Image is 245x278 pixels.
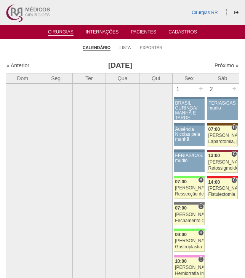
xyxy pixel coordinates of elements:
div: Key: Aviso [207,97,238,99]
div: Key: Aviso [174,149,205,152]
span: 13:00 [208,153,220,158]
span: 07:00 [208,127,220,132]
div: Gastroplastia VL [175,245,203,249]
a: Cadastros [168,29,197,37]
a: Lista [120,45,131,50]
div: Retossigmoidectomia Robótica [208,166,237,171]
div: FÉRIAS/CASAMENTO murilo [175,153,203,163]
a: C 14:00 [PERSON_NAME] Fistulectomia [207,178,238,199]
div: [PERSON_NAME] [175,186,203,191]
a: Calendário [83,45,110,51]
div: Key: Aviso [174,123,205,125]
a: H 09:00 [PERSON_NAME] Gastroplastia VL [174,231,205,252]
div: Key: Brasil [174,229,205,231]
span: Hospital [198,177,204,183]
i: Sair [234,10,239,15]
a: Ausência Nicolas pela manhã [174,125,205,146]
th: Qui [139,73,172,83]
a: « Anterior [6,62,29,68]
a: Próximo » [215,62,239,68]
a: Internações [86,29,119,37]
th: Ter [72,73,106,83]
div: Key: Santa Joana [207,123,238,125]
span: 07:00 [175,205,187,211]
div: [PERSON_NAME] [175,265,203,270]
a: Exportar [140,45,163,50]
a: Pacientes [131,29,156,37]
th: Seg [39,73,72,83]
a: Cirurgias RR [192,10,218,15]
a: H 07:00 [PERSON_NAME] Laparotomia, [GEOGRAPHIC_DATA], Drenagem, Bridas [207,125,238,146]
div: + [198,84,204,94]
div: [PERSON_NAME] [208,133,237,138]
a: FÉRIAS/CASAMENTO murilo [207,99,238,120]
div: BRASIL CURINGA/ MANHÃ E TARDE [175,101,203,121]
div: Key: Santa Catarina [174,202,205,205]
span: Hospital [198,230,204,236]
span: 10:00 [175,259,187,264]
span: Consultório [198,256,204,262]
div: Key: Aviso [174,97,205,99]
th: Sáb [206,73,239,83]
div: Herniorrafia Inguinal Bilateral [175,271,203,276]
div: Key: Albert Einstein [174,255,205,257]
a: C 07:00 [PERSON_NAME] Fechamento de Colostomia ou Enterostomia [174,205,205,226]
div: Laparotomia, [GEOGRAPHIC_DATA], Drenagem, Bridas [208,139,237,144]
a: H 07:00 [PERSON_NAME] Ressecção de tumor parede abdominal pélvica [174,178,205,199]
div: Ressecção de tumor parede abdominal pélvica [175,192,203,197]
div: Key: Assunção [207,176,238,178]
div: [PERSON_NAME] [175,238,203,243]
div: [PERSON_NAME] [175,212,203,217]
a: FÉRIAS/CASAMENTO murilo [174,152,205,172]
div: Fechamento de Colostomia ou Enterostomia [175,218,203,223]
div: [PERSON_NAME] [208,160,237,165]
div: Key: Brasil [174,176,205,178]
div: [PERSON_NAME] [208,186,237,191]
th: Sex [173,73,206,83]
div: Key: Sírio Libanês [207,150,238,152]
a: BRASIL CURINGA/ MANHÃ E TARDE [174,99,205,120]
span: 09:00 [175,232,187,237]
a: C 13:00 [PERSON_NAME] Retossigmoidectomia Robótica [207,152,238,173]
div: FÉRIAS/CASAMENTO murilo [208,101,236,111]
th: Qua [106,73,139,83]
div: 1 [173,84,183,95]
h3: [DATE] [62,60,178,71]
span: Consultório [198,203,204,210]
div: Ausência Nicolas pela manhã [175,127,203,142]
span: 14:00 [208,180,220,185]
a: Cirurgias [48,29,74,36]
div: + [231,84,237,94]
div: Fistulectomia [208,192,237,197]
div: 2 [206,84,216,95]
span: Hospital [231,124,237,130]
span: Consultório [231,177,237,183]
th: Dom [6,73,39,83]
span: 07:00 [175,179,187,184]
span: Consultório [231,151,237,157]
